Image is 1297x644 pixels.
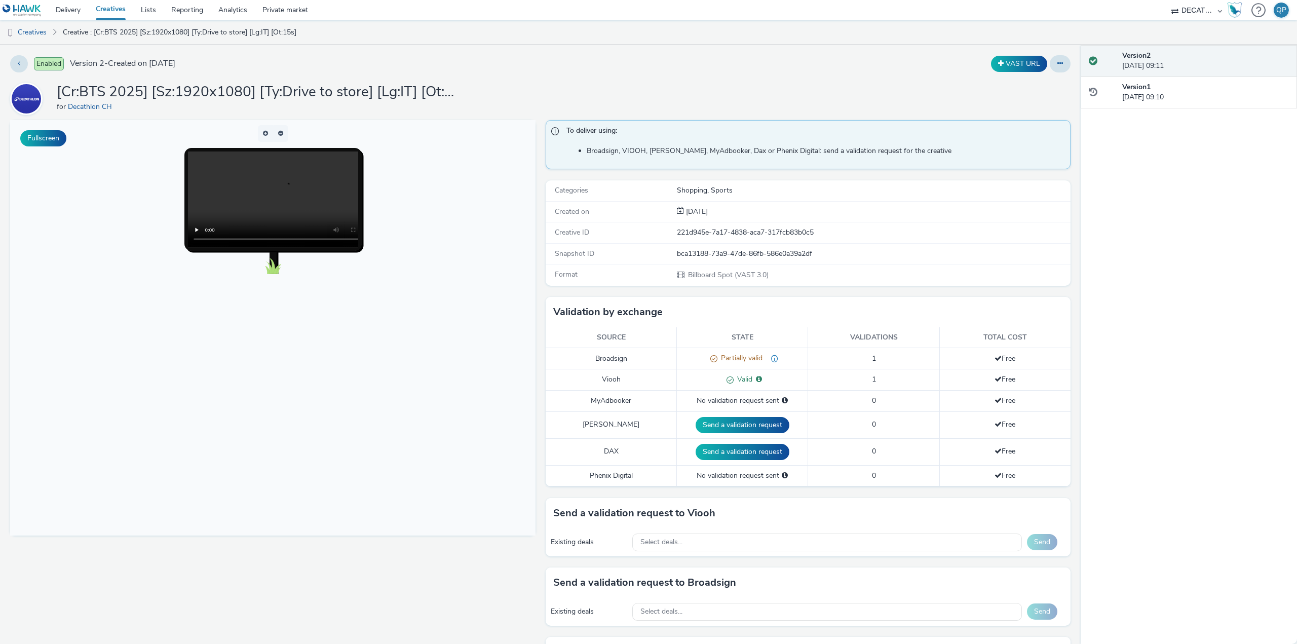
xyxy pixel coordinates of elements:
[3,4,42,17] img: undefined Logo
[677,249,1070,259] div: bca13188-73a9-47de-86fb-586e0a39a2df
[640,538,682,547] span: Select deals...
[782,471,788,481] div: Please select a deal below and click on Send to send a validation request to Phenix Digital.
[5,28,15,38] img: dooh
[939,327,1071,348] th: Total cost
[1122,51,1151,60] strong: Version 2
[687,270,769,280] span: Billboard Spot (VAST 3.0)
[995,396,1015,405] span: Free
[872,374,876,384] span: 1
[640,608,682,616] span: Select deals...
[555,185,588,195] span: Categories
[58,20,301,45] a: Creative : [Cr:BTS 2025] [Sz:1920x1080] [Ty:Drive to store] [Lg:IT] [Ot:15s]
[872,396,876,405] span: 0
[995,354,1015,363] span: Free
[546,411,677,438] td: [PERSON_NAME]
[682,471,803,481] div: No validation request sent
[991,56,1047,72] button: VAST URL
[684,207,708,216] span: [DATE]
[1227,2,1246,18] a: Hawk Academy
[546,327,677,348] th: Source
[57,102,68,111] span: for
[682,396,803,406] div: No validation request sent
[872,446,876,456] span: 0
[1027,534,1057,550] button: Send
[546,438,677,465] td: DAX
[762,353,778,364] div: 15 seconds animated
[587,146,1065,156] li: Broadsign, VIOOH, [PERSON_NAME], MyAdbooker, Dax or Phenix Digital: send a validation request for...
[995,471,1015,480] span: Free
[551,607,628,617] div: Existing deals
[546,391,677,411] td: MyAdbooker
[684,207,708,217] div: Creation 31 July 2025, 09:10
[555,249,594,258] span: Snapshot ID
[555,270,578,279] span: Format
[696,417,789,433] button: Send a validation request
[553,575,736,590] h3: Send a validation request to Broadsign
[553,506,715,521] h3: Send a validation request to Viooh
[988,56,1050,72] div: Duplicate the creative as a VAST URL
[734,374,752,384] span: Valid
[677,327,808,348] th: State
[34,57,64,70] span: Enabled
[995,374,1015,384] span: Free
[546,465,677,486] td: Phenix Digital
[1027,603,1057,620] button: Send
[808,327,939,348] th: Validations
[20,130,66,146] button: Fullscreen
[1122,51,1289,71] div: [DATE] 09:11
[555,207,589,216] span: Created on
[10,94,47,103] a: Decathlon CH
[68,102,116,111] a: Decathlon CH
[70,58,175,69] span: Version 2 - Created on [DATE]
[546,369,677,391] td: Viooh
[995,446,1015,456] span: Free
[1276,3,1286,18] div: QP
[1122,82,1289,103] div: [DATE] 09:10
[677,228,1070,238] div: 221d945e-7a17-4838-aca7-317fcb83b0c5
[872,420,876,429] span: 0
[696,444,789,460] button: Send a validation request
[1227,2,1242,18] img: Hawk Academy
[57,83,462,102] h1: [Cr:BTS 2025] [Sz:1920x1080] [Ty:Drive to store] [Lg:IT] [Ot:15s]
[566,126,1060,139] span: To deliver using:
[551,537,628,547] div: Existing deals
[1122,82,1151,92] strong: Version 1
[717,353,762,363] span: Partially valid
[546,348,677,369] td: Broadsign
[555,228,589,237] span: Creative ID
[995,420,1015,429] span: Free
[872,471,876,480] span: 0
[782,396,788,406] div: Please select a deal below and click on Send to send a validation request to MyAdbooker.
[872,354,876,363] span: 1
[677,185,1070,196] div: Shopping, Sports
[553,305,663,320] h3: Validation by exchange
[12,84,41,113] img: Decathlon CH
